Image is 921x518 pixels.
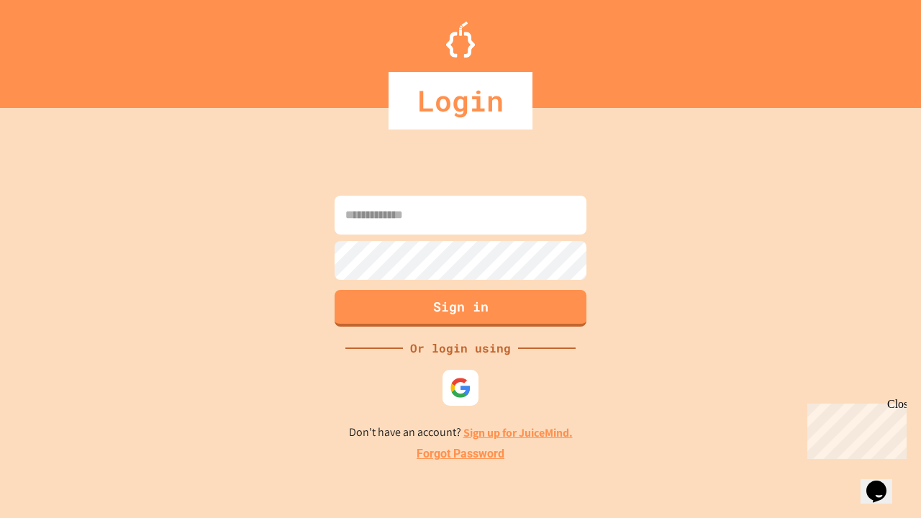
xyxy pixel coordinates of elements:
div: Or login using [403,340,518,357]
a: Forgot Password [417,445,504,463]
a: Sign up for JuiceMind. [463,425,573,440]
img: Logo.svg [446,22,475,58]
div: Login [389,72,532,129]
iframe: chat widget [802,398,907,459]
iframe: chat widget [861,460,907,504]
div: Chat with us now!Close [6,6,99,91]
img: google-icon.svg [450,377,471,399]
p: Don't have an account? [349,424,573,442]
button: Sign in [335,290,586,327]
